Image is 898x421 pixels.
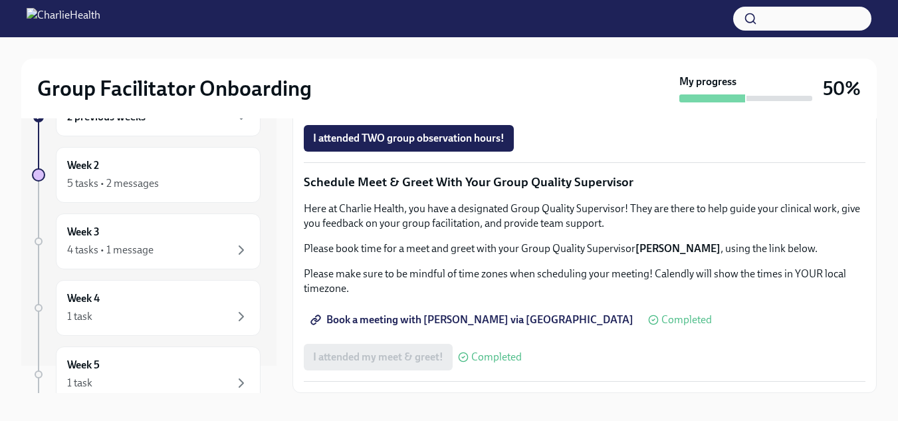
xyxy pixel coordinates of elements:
h6: Week 5 [67,358,100,372]
p: Please book time for a meet and greet with your Group Quality Supervisor , using the link below. [304,241,865,256]
img: CharlieHealth [27,8,100,29]
strong: [PERSON_NAME] [635,242,721,255]
p: Schedule Meet & Greet With Your Group Quality Supervisor [304,174,865,191]
a: Book a meeting with [PERSON_NAME] via [GEOGRAPHIC_DATA] [304,307,643,333]
h6: Week 4 [67,291,100,306]
button: I attended TWO group observation hours! [304,125,514,152]
h2: Group Facilitator Onboarding [37,75,312,102]
p: Please make sure to be mindful of time zones when scheduling your meeting! Calendly will show the... [304,267,865,296]
h6: Week 3 [67,225,100,239]
span: Completed [471,352,522,362]
span: Completed [661,315,712,325]
h3: 50% [823,76,861,100]
a: Week 25 tasks • 2 messages [32,147,261,203]
div: 1 task [67,376,92,390]
a: Week 51 task [32,347,261,402]
a: Week 34 tasks • 1 message [32,213,261,269]
div: 5 tasks • 2 messages [67,176,159,191]
p: Here at Charlie Health, you have a designated Group Quality Supervisor! They are there to help gu... [304,202,865,231]
h6: Week 2 [67,158,99,173]
a: Week 41 task [32,280,261,336]
strong: My progress [679,74,736,89]
div: 1 task [67,309,92,324]
div: 4 tasks • 1 message [67,243,154,257]
span: Book a meeting with [PERSON_NAME] via [GEOGRAPHIC_DATA] [313,313,633,327]
span: I attended TWO group observation hours! [313,132,505,145]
